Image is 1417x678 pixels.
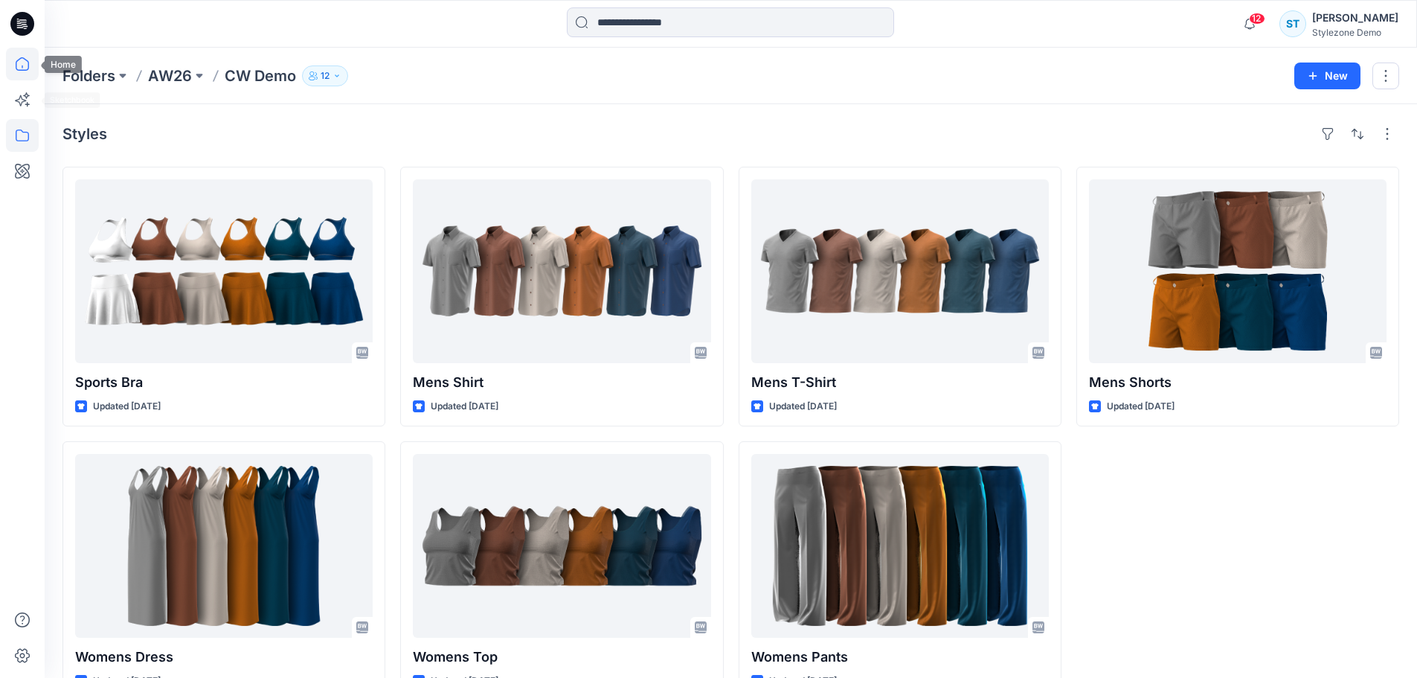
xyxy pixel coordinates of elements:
p: Mens Shorts [1089,372,1387,393]
p: Sports Bra [75,372,373,393]
p: 12 [321,68,330,84]
button: New [1294,63,1360,89]
p: Womens Pants [751,647,1049,668]
p: Mens T-Shirt [751,372,1049,393]
p: Womens Dress [75,647,373,668]
a: Womens Dress [75,454,373,638]
a: Mens Shirt [413,179,710,363]
h4: Styles [62,125,107,143]
p: CW Demo [225,65,296,86]
p: Updated [DATE] [769,399,837,415]
a: Mens T-Shirt [751,179,1049,363]
div: [PERSON_NAME] [1312,9,1398,27]
a: Womens Pants [751,454,1049,638]
span: 12 [1249,13,1265,25]
p: Mens Shirt [413,372,710,393]
a: Folders [62,65,115,86]
button: 12 [302,65,348,86]
a: Womens Top [413,454,710,638]
div: ST [1279,10,1306,37]
p: Updated [DATE] [93,399,161,415]
a: Mens Shorts [1089,179,1387,363]
a: AW26 [148,65,192,86]
a: Sports Bra [75,179,373,363]
p: Updated [DATE] [431,399,498,415]
p: Updated [DATE] [1107,399,1175,415]
p: Womens Top [413,647,710,668]
div: Stylezone Demo [1312,27,1398,38]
